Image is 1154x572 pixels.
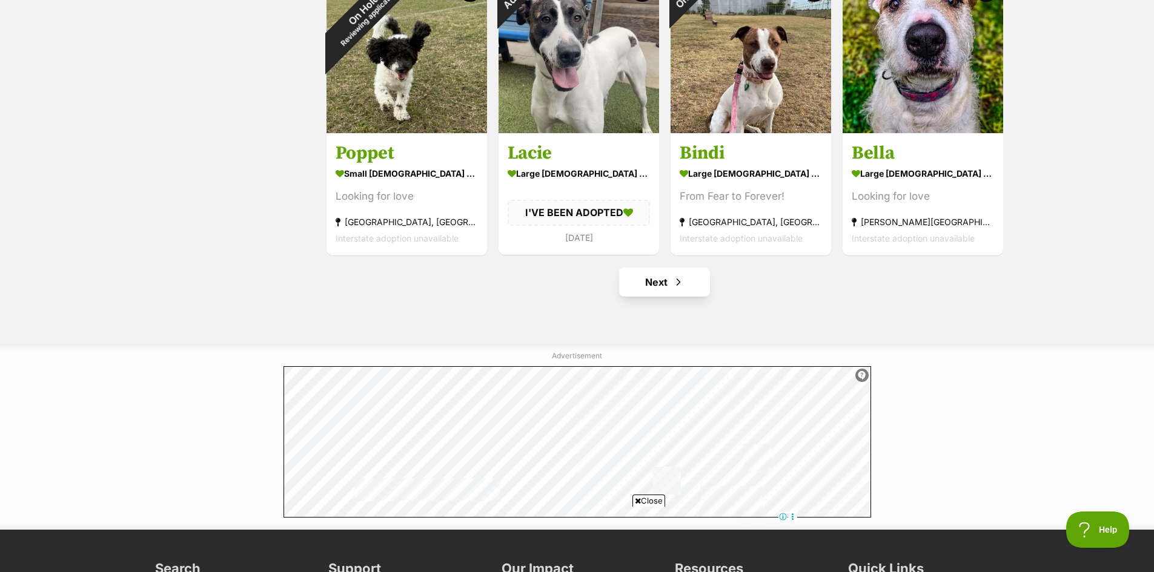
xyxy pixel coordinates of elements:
[336,188,478,205] div: Looking for love
[632,495,665,507] span: Close
[327,123,487,136] a: On HoldReviewing applications
[508,142,650,165] h3: Lacie
[336,142,478,165] h3: Poppet
[499,123,659,136] a: Adopted
[508,229,650,246] div: [DATE]
[499,133,659,254] a: Lacie large [DEMOGRAPHIC_DATA] Dog I'VE BEEN ADOPTED [DATE] favourite
[852,233,975,243] span: Interstate adoption unavailable
[852,214,994,230] div: [PERSON_NAME][GEOGRAPHIC_DATA]
[852,142,994,165] h3: Bella
[327,133,487,255] a: Poppet small [DEMOGRAPHIC_DATA] Dog Looking for love [GEOGRAPHIC_DATA], [GEOGRAPHIC_DATA] Interst...
[336,233,459,243] span: Interstate adoption unavailable
[508,200,650,225] div: I'VE BEEN ADOPTED
[680,214,822,230] div: [GEOGRAPHIC_DATA], [GEOGRAPHIC_DATA]
[508,165,650,182] div: large [DEMOGRAPHIC_DATA] Dog
[671,123,831,136] a: On Hold
[680,233,803,243] span: Interstate adoption unavailable
[857,370,867,381] img: info.svg
[336,165,478,182] div: small [DEMOGRAPHIC_DATA] Dog
[680,142,822,165] h3: Bindi
[852,165,994,182] div: large [DEMOGRAPHIC_DATA] Dog
[1066,511,1130,548] iframe: Help Scout Beacon - Open
[852,188,994,205] div: Looking for love
[357,511,798,566] iframe: Advertisement
[680,165,822,182] div: large [DEMOGRAPHIC_DATA] Dog
[325,268,1004,297] nav: Pagination
[619,268,710,297] a: Next page
[336,214,478,230] div: [GEOGRAPHIC_DATA], [GEOGRAPHIC_DATA]
[671,133,831,255] a: Bindi large [DEMOGRAPHIC_DATA] Dog From Fear to Forever! [GEOGRAPHIC_DATA], [GEOGRAPHIC_DATA] Int...
[843,133,1003,255] a: Bella large [DEMOGRAPHIC_DATA] Dog Looking for love [PERSON_NAME][GEOGRAPHIC_DATA] Interstate ado...
[680,188,822,205] div: From Fear to Forever!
